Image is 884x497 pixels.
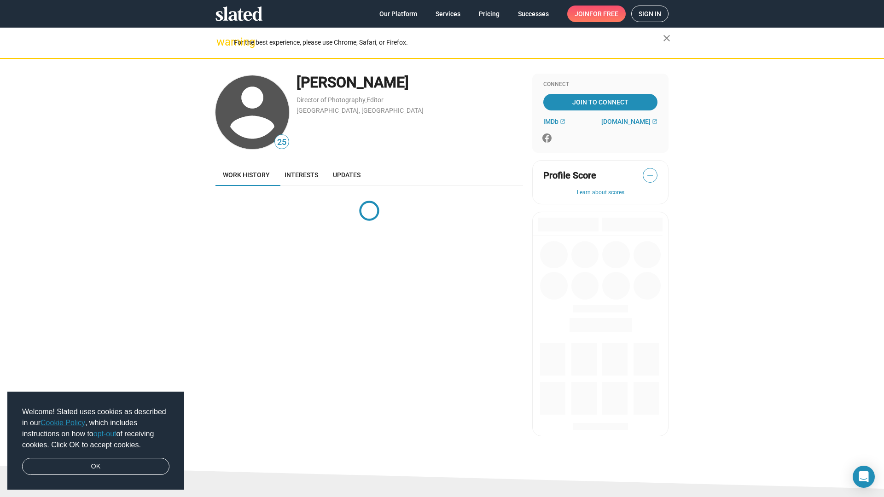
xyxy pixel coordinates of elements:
div: Connect [543,81,657,88]
span: for free [589,6,618,22]
span: Join To Connect [545,94,656,110]
a: Updates [326,164,368,186]
a: Editor [366,96,384,104]
a: Successes [511,6,556,22]
a: Cookie Policy [41,419,85,427]
a: Pricing [471,6,507,22]
div: For the best experience, please use Chrome, Safari, or Firefox. [234,36,663,49]
a: Interests [277,164,326,186]
span: Successes [518,6,549,22]
a: [DOMAIN_NAME] [601,118,657,125]
span: Our Platform [379,6,417,22]
mat-icon: warning [216,36,227,47]
span: Services [436,6,460,22]
span: IMDb [543,118,558,125]
span: Join [575,6,618,22]
a: opt-out [93,430,116,438]
span: — [643,170,657,182]
a: Joinfor free [567,6,626,22]
a: Services [428,6,468,22]
div: [PERSON_NAME] [297,73,523,92]
a: Join To Connect [543,94,657,110]
a: IMDb [543,118,565,125]
div: cookieconsent [7,392,184,490]
button: Learn about scores [543,189,657,196]
span: Pricing [479,6,500,22]
a: Director of Photography [297,96,366,104]
div: Open Intercom Messenger [853,466,875,488]
a: Our Platform [372,6,425,22]
span: [DOMAIN_NAME] [601,118,651,125]
span: Work history [223,171,270,179]
a: Sign in [631,6,669,22]
span: 25 [275,136,289,149]
span: Welcome! Slated uses cookies as described in our , which includes instructions on how to of recei... [22,406,169,451]
a: [GEOGRAPHIC_DATA], [GEOGRAPHIC_DATA] [297,107,424,114]
mat-icon: open_in_new [652,119,657,124]
mat-icon: close [661,33,672,44]
span: Updates [333,171,361,179]
mat-icon: open_in_new [560,119,565,124]
a: Work history [215,164,277,186]
span: Interests [285,171,318,179]
a: dismiss cookie message [22,458,169,475]
span: Profile Score [543,169,596,182]
span: Sign in [639,6,661,22]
